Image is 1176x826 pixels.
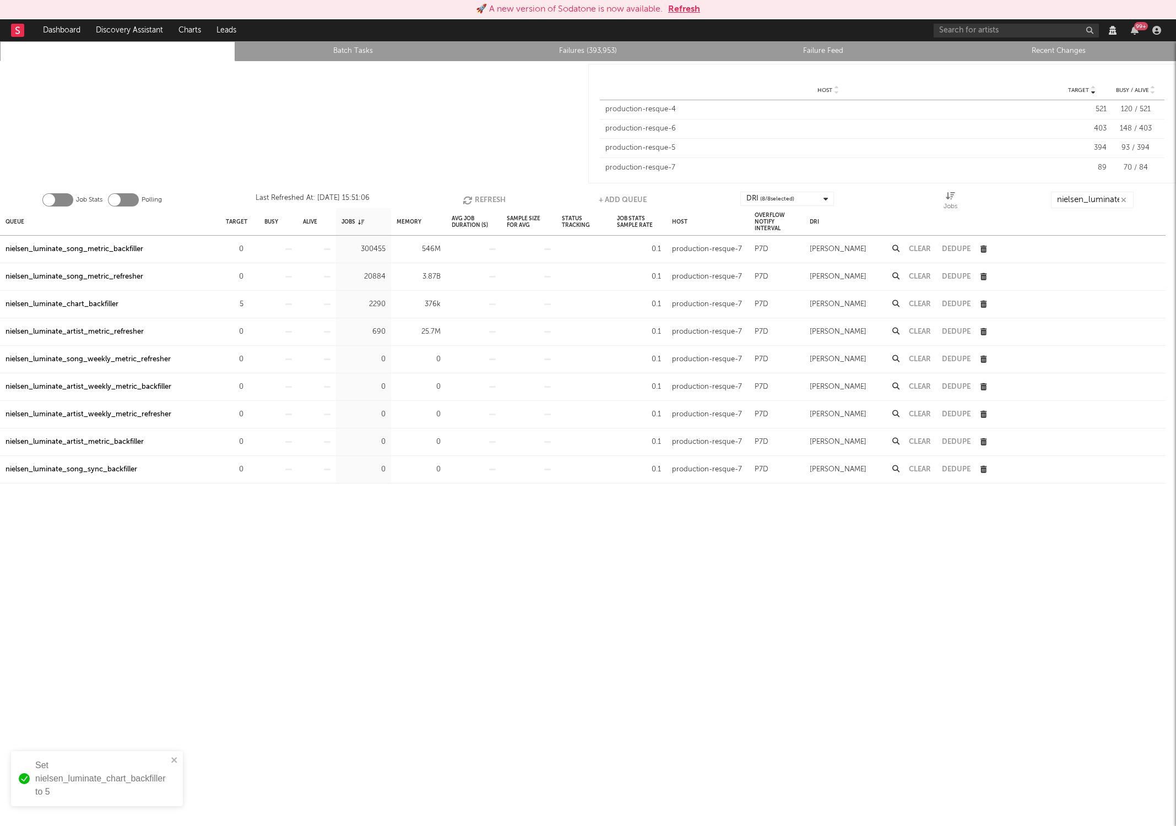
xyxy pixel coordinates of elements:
div: 0.1 [617,408,661,421]
div: 0.1 [617,243,661,256]
div: 0 [226,408,243,421]
div: [PERSON_NAME] [810,298,866,311]
button: Clear [909,411,931,418]
button: Dedupe [942,383,971,390]
div: 376k [397,298,441,311]
div: production-resque-7 [672,436,742,449]
div: [PERSON_NAME] [810,243,866,256]
div: production-resque-7 [672,381,742,394]
a: Failures (393,953) [476,45,700,58]
div: 0 [397,408,441,421]
div: 0.1 [617,353,661,366]
div: production-resque-7 [672,298,742,311]
div: Memory [397,210,421,233]
div: 300455 [342,243,386,256]
div: 120 / 521 [1112,104,1159,115]
a: nielsen_luminate_song_sync_backfiller [6,463,137,476]
button: Clear [909,383,931,390]
div: 99 + [1134,22,1148,30]
button: Dedupe [942,301,971,308]
div: nielsen_luminate_song_metric_refresher [6,270,143,284]
div: P7D [755,270,768,284]
button: + Add Queue [599,192,647,208]
a: Failure Feed [712,45,935,58]
div: 0 [226,243,243,256]
button: Dedupe [942,466,971,473]
a: nielsen_luminate_artist_metric_backfiller [6,436,144,449]
button: Clear [909,246,931,253]
div: Alive [303,210,317,233]
div: 0.1 [617,325,661,339]
div: [PERSON_NAME] [810,463,866,476]
label: Polling [142,193,162,206]
a: Batch Tasks [241,45,464,58]
div: [PERSON_NAME] [810,325,866,339]
div: 0 [397,463,441,476]
div: 0.1 [617,298,661,311]
div: [PERSON_NAME] [810,381,866,394]
button: Clear [909,328,931,335]
div: DRI [746,192,794,205]
div: P7D [755,325,768,339]
div: Set nielsen_luminate_chart_backfiller to 5 [35,759,167,798]
div: 546M [397,243,441,256]
div: production-resque-7 [672,353,742,366]
button: Dedupe [942,356,971,363]
div: production-resque-7 [672,463,742,476]
div: 0 [342,381,386,394]
div: 2290 [342,298,386,311]
div: Job Stats Sample Rate [617,210,661,233]
div: 0.1 [617,463,661,476]
div: 0 [226,270,243,284]
a: Discovery Assistant [88,19,171,41]
div: 🚀 A new version of Sodatone is now available. [476,3,663,16]
button: Clear [909,273,931,280]
div: P7D [755,381,768,394]
a: Leads [209,19,244,41]
div: nielsen_luminate_artist_metric_refresher [6,325,144,339]
div: [PERSON_NAME] [810,436,866,449]
button: Refresh [463,192,506,208]
div: 3.87B [397,270,441,284]
button: Dedupe [942,438,971,445]
div: 0.1 [617,381,661,394]
div: Avg Job Duration (s) [452,210,496,233]
a: nielsen_luminate_artist_weekly_metric_backfiller [6,381,171,394]
a: Charts [171,19,209,41]
a: nielsen_luminate_chart_backfiller [6,298,118,311]
div: 0 [342,353,386,366]
a: nielsen_luminate_song_weekly_metric_refresher [6,353,171,366]
div: 89 [1057,162,1107,173]
div: production-resque-7 [672,243,742,256]
div: production-resque-7 [672,408,742,421]
div: [PERSON_NAME] [810,353,866,366]
div: DRI [810,210,819,233]
a: nielsen_luminate_song_metric_backfiller [6,243,143,256]
button: Clear [909,301,931,308]
div: 521 [1057,104,1107,115]
div: production-resque-7 [672,325,742,339]
div: 0 [397,436,441,449]
div: [PERSON_NAME] [810,270,866,284]
div: P7D [755,298,768,311]
span: Host [817,87,832,94]
div: Queue [6,210,24,233]
a: Recent Changes [947,45,1170,58]
div: 148 / 403 [1112,123,1159,134]
a: Dashboard [35,19,88,41]
div: Jobs [342,210,364,233]
div: Host [672,210,687,233]
div: Overflow Notify Interval [755,210,799,233]
div: production-resque-7 [672,270,742,284]
div: 403 [1057,123,1107,134]
div: 20884 [342,270,386,284]
div: 690 [342,325,386,339]
div: production-resque-4 [605,104,1052,115]
div: Last Refreshed At: [DATE] 15:51:06 [256,192,370,208]
div: 0 [397,381,441,394]
button: Dedupe [942,328,971,335]
div: 25.7M [397,325,441,339]
div: 70 / 84 [1112,162,1159,173]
